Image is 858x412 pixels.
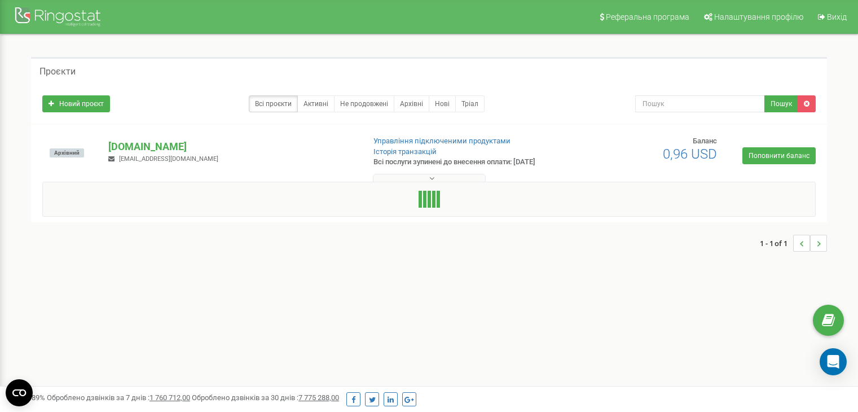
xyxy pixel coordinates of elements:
[827,12,847,21] span: Вихід
[455,95,485,112] a: Тріал
[192,393,339,402] span: Оброблено дзвінків за 30 днів :
[297,95,335,112] a: Активні
[149,393,190,402] u: 1 760 712,00
[50,148,84,157] span: Архівний
[635,95,765,112] input: Пошук
[373,157,554,168] p: Всі послуги зупинені до внесення оплати: [DATE]
[606,12,689,21] span: Реферальна програма
[42,95,110,112] a: Новий проєкт
[39,67,76,77] h5: Проєкти
[6,379,33,406] button: Open CMP widget
[373,147,437,156] a: Історія транзакцій
[714,12,803,21] span: Налаштування профілю
[298,393,339,402] u: 7 775 288,00
[693,137,717,145] span: Баланс
[394,95,429,112] a: Архівні
[760,223,827,263] nav: ...
[373,137,511,145] a: Управління підключеними продуктами
[742,147,816,164] a: Поповнити баланс
[108,139,355,154] p: [DOMAIN_NAME]
[119,155,218,163] span: [EMAIL_ADDRESS][DOMAIN_NAME]
[764,95,798,112] button: Пошук
[429,95,456,112] a: Нові
[47,393,190,402] span: Оброблено дзвінків за 7 днів :
[820,348,847,375] div: Open Intercom Messenger
[249,95,298,112] a: Всі проєкти
[334,95,394,112] a: Не продовжені
[663,146,717,162] span: 0,96 USD
[760,235,793,252] span: 1 - 1 of 1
